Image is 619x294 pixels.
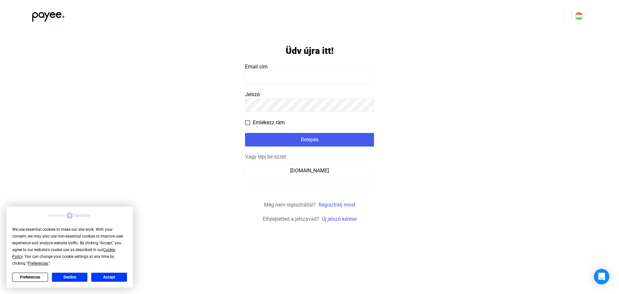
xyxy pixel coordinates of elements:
[575,12,583,20] img: HU
[28,261,48,266] span: Preferences
[32,8,64,22] img: black-payee-blue-dot.svg
[12,248,115,259] span: Cookie Policy
[263,216,319,222] span: Elfelejtetted a jelszavad?
[594,269,609,284] div: Open Intercom Messenger
[322,216,357,222] a: Új jelszó kérése
[245,164,374,177] button: [DOMAIN_NAME]
[245,167,374,174] a: [DOMAIN_NAME]
[245,153,374,161] div: Vagy lépj be ezzel:
[48,212,91,219] img: Powered by Termly
[253,119,285,127] span: Emlékezz rám
[247,136,372,144] div: Belépés
[12,273,48,282] button: Preferences
[6,207,133,288] div: Cookie Consent Prompt
[286,45,334,56] h1: Üdv újra itt!
[319,202,355,208] a: Regisztrálj most
[247,167,372,175] div: [DOMAIN_NAME]
[52,273,88,282] button: Decline
[91,273,127,282] button: Accept
[245,64,268,70] span: Email cím
[245,133,374,147] button: Belépés
[571,8,587,24] button: HU
[264,202,316,208] span: Még nem regisztráltál?
[12,226,127,267] div: We use essential cookies to make our site work. With your consent, we may also use non-essential ...
[245,91,260,97] span: Jelszó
